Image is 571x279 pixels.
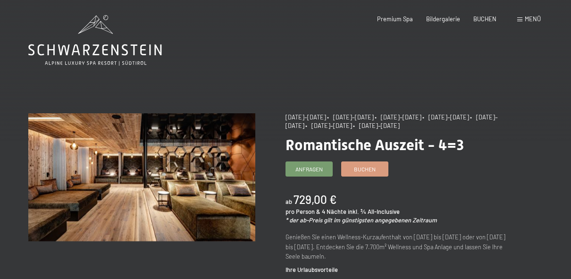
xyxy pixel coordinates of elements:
span: • [DATE]–[DATE] [422,113,469,121]
span: Menü [525,15,541,23]
a: Buchen [342,162,388,176]
span: Romantische Auszeit - 4=3 [285,136,464,154]
img: Romantische Auszeit - 4=3 [28,113,255,241]
span: pro Person & [285,208,320,215]
span: • [DATE]–[DATE] [375,113,421,121]
span: Anfragen [295,165,323,173]
span: [DATE]–[DATE] [285,113,326,121]
b: 729,00 € [294,193,336,206]
span: • [DATE]–[DATE] [327,113,374,121]
span: 4 Nächte [322,208,346,215]
span: ab [285,198,292,205]
span: • [DATE]–[DATE] [305,122,352,129]
em: * der ab-Preis gilt im günstigsten angegebenen Zeitraum [285,216,437,224]
span: • [DATE]–[DATE] [285,113,498,129]
strong: Ihre Urlaubsvorteile [285,266,338,273]
a: Premium Spa [377,15,413,23]
span: inkl. ¾ All-Inclusive [348,208,400,215]
a: BUCHEN [473,15,496,23]
a: Bildergalerie [426,15,460,23]
span: • [DATE]–[DATE] [353,122,400,129]
p: Genießen Sie einen Wellness-Kurzaufenthalt von [DATE] bis [DATE] oder von [DATE] bis [DATE]. Entd... [285,232,512,261]
span: Buchen [354,165,376,173]
a: Anfragen [286,162,332,176]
